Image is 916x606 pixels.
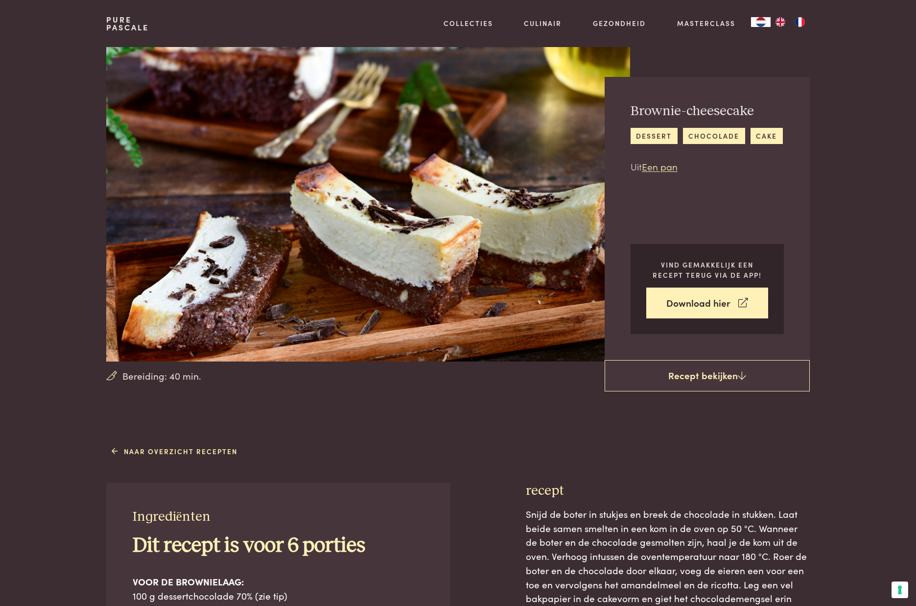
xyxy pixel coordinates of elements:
[106,47,630,362] img: Brownie-cheesecake
[133,535,365,556] b: Dit recept is voor 6 porties
[646,260,768,280] p: Vind gemakkelijk een recept terug via de app!
[751,128,783,144] a: cake
[683,128,745,144] a: chocolade
[133,510,211,524] span: Ingrediënten
[444,18,493,28] a: Collecties
[524,18,562,28] a: Culinair
[605,360,810,391] a: Recept bekijken
[631,128,678,144] a: dessert
[106,16,149,31] a: PurePascale
[122,369,201,383] span: Bereiding: 40 min.
[112,446,237,457] a: Naar overzicht recepten
[133,589,287,602] span: 100 g dessertchocolade 70% (zie tip)
[133,575,244,588] b: VOOR DE BROWNIELAAG:
[642,160,678,173] a: Een pan
[751,17,771,27] div: Language
[593,18,646,28] a: Gezondheid
[631,160,783,174] p: Uit
[751,17,810,27] aside: Language selected: Nederlands
[631,103,783,120] h2: Brownie-cheesecake
[646,288,768,318] a: Download hier
[892,582,908,598] button: Uw voorkeuren voor toestemming voor trackingtechnologieën
[790,17,810,27] a: FR
[771,17,790,27] a: EN
[526,483,810,500] h3: recept
[771,17,810,27] ul: Language list
[677,18,735,28] a: Masterclass
[751,17,771,27] a: NL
